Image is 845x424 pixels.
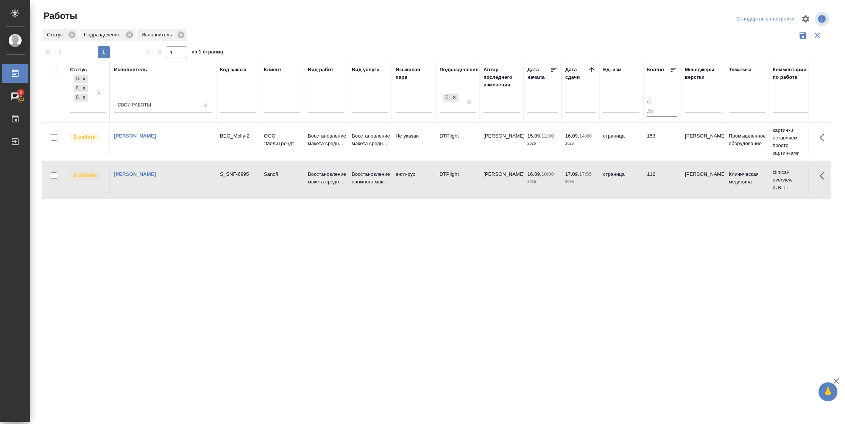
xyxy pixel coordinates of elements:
[443,94,450,102] div: DTPlight
[773,127,809,157] p: картинки оставляем просто картинками
[527,66,550,81] div: Дата начала
[818,382,837,401] button: 🙏
[565,171,579,177] p: 17.09,
[118,102,151,109] div: Свои работы
[352,132,388,147] p: Восстановление макета средн...
[47,31,65,39] p: Статус
[527,133,541,139] p: 15.09,
[440,66,479,74] div: Подразделение
[70,66,87,74] div: Статус
[815,167,833,185] button: Здесь прячутся важные кнопки
[392,167,436,193] td: англ-рус
[392,128,436,155] td: Не указан
[643,167,681,193] td: 112
[527,171,541,177] p: 16.09,
[308,66,334,74] div: Вид работ
[80,29,136,41] div: Подразделение
[220,171,256,178] div: S_SNF-6895
[114,133,156,139] a: [PERSON_NAME]
[815,12,831,26] span: Посмотреть информацию
[734,13,797,25] div: split button
[352,66,380,74] div: Вид услуги
[15,89,27,96] span: 2
[73,84,89,93] div: Подбор, Готов к работе, В работе
[541,133,554,139] p: 12:00
[643,128,681,155] td: 153
[308,132,344,147] p: Восстановление макета средн...
[74,75,80,83] div: Подбор
[796,28,810,42] button: Сохранить фильтры
[42,10,77,22] span: Работы
[685,132,721,140] p: [PERSON_NAME]
[565,140,596,147] p: 2025
[220,132,256,140] div: BEG_Molly-2
[137,29,187,41] div: Исполнитель
[565,133,579,139] p: 16.09,
[565,66,588,81] div: Дата сдачи
[73,133,95,141] p: В работе
[729,171,765,186] p: Клиническая медицина
[647,66,664,74] div: Кол-во
[797,10,815,28] span: Настроить таблицу
[773,169,809,191] p: clinical-overview [URL]..
[480,128,524,155] td: [PERSON_NAME]
[352,171,388,186] p: Восстановление сложного мак...
[443,93,459,102] div: DTPlight
[73,74,89,84] div: Подбор, Готов к работе, В работе
[565,178,596,186] p: 2025
[599,167,643,193] td: страница
[599,128,643,155] td: страница
[220,66,246,74] div: Код заказа
[436,167,480,193] td: DTPlight
[647,107,677,116] input: До
[73,172,95,179] p: В работе
[685,66,721,81] div: Менеджеры верстки
[527,178,558,186] p: 2025
[308,171,344,186] p: Восстановление макета средн...
[68,171,106,181] div: Исполнитель выполняет работу
[396,66,432,81] div: Языковая пара
[436,128,480,155] td: DTPlight
[2,87,28,106] a: 2
[480,167,524,193] td: [PERSON_NAME]
[142,31,175,39] p: Исполнитель
[810,28,825,42] button: Сбросить фильтры
[114,66,147,74] div: Исполнитель
[84,31,123,39] p: Подразделение
[579,133,592,139] p: 14:00
[74,94,80,102] div: В работе
[74,84,80,92] div: Готов к работе
[192,47,223,58] span: из 1 страниц
[729,66,751,74] div: Тематика
[73,93,89,102] div: Подбор, Готов к работе, В работе
[264,132,300,147] p: ООО "МолиТренд"
[114,171,156,177] a: [PERSON_NAME]
[42,29,78,41] div: Статус
[773,66,809,81] div: Комментарии по работе
[68,132,106,142] div: Исполнитель выполняет работу
[541,171,554,177] p: 10:00
[264,171,300,178] p: Sanofi
[647,98,677,107] input: От
[579,171,592,177] p: 17:55
[264,66,281,74] div: Клиент
[483,66,520,89] div: Автор последнего изменения
[815,128,833,147] button: Здесь прячутся важные кнопки
[527,140,558,147] p: 2025
[685,171,721,178] p: [PERSON_NAME]
[729,132,765,147] p: Промышленное оборудование
[822,384,834,400] span: 🙏
[603,66,622,74] div: Ед. изм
